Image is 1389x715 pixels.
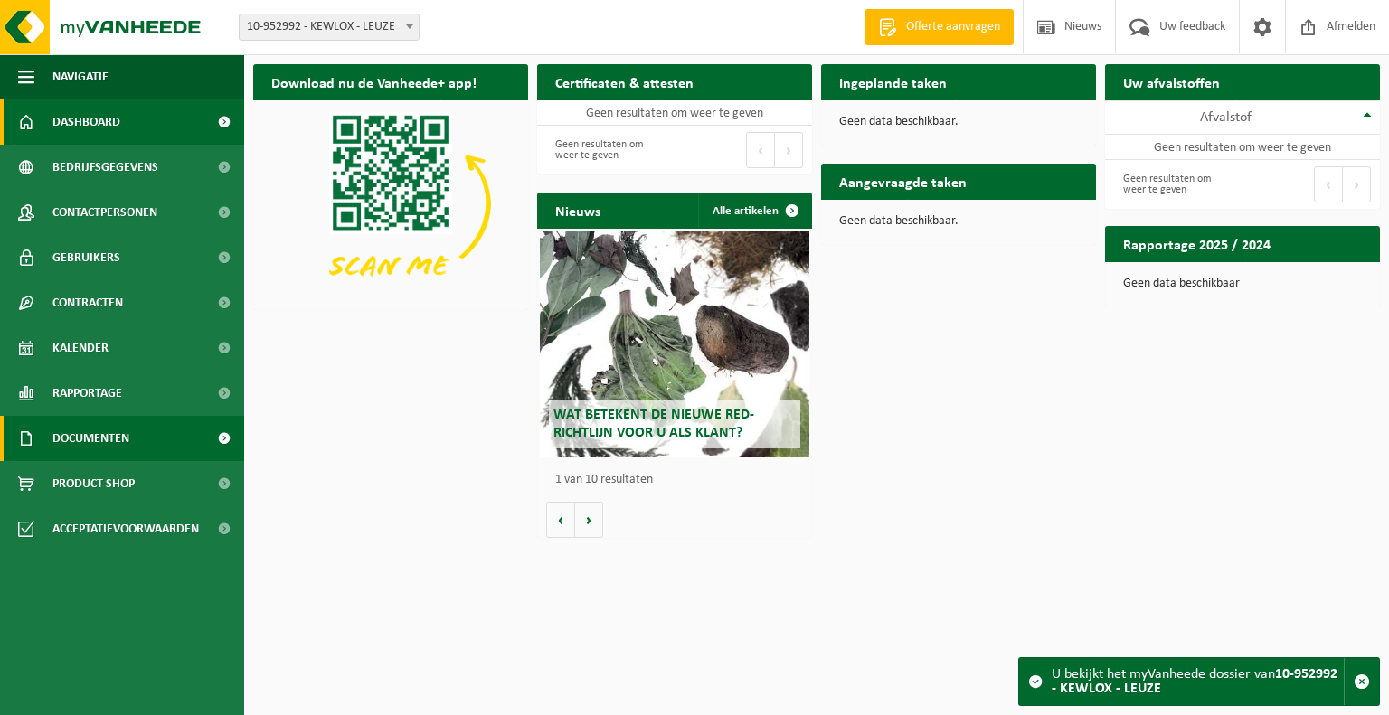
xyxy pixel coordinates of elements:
span: Product Shop [52,461,135,506]
span: Wat betekent de nieuwe RED-richtlijn voor u als klant? [553,408,754,439]
div: Geen resultaten om weer te geven [1114,165,1233,204]
h2: Uw afvalstoffen [1105,64,1238,99]
a: Offerte aanvragen [865,9,1014,45]
h2: Rapportage 2025 / 2024 [1105,226,1289,261]
h2: Aangevraagde taken [821,164,985,199]
span: Gebruikers [52,235,120,280]
span: Dashboard [52,99,120,145]
span: 10-952992 - KEWLOX - LEUZE [240,14,419,40]
span: Acceptatievoorwaarden [52,506,199,551]
button: Volgende [575,502,603,538]
div: U bekijkt het myVanheede dossier van [1052,658,1344,705]
h2: Nieuws [537,193,619,228]
a: Alle artikelen [698,193,810,229]
p: 1 van 10 resultaten [555,474,803,486]
span: Bedrijfsgegevens [52,145,158,190]
span: Contactpersonen [52,190,157,235]
h2: Download nu de Vanheede+ app! [253,64,495,99]
a: Bekijk rapportage [1245,261,1378,297]
span: 10-952992 - KEWLOX - LEUZE [239,14,420,41]
span: Navigatie [52,54,109,99]
h2: Ingeplande taken [821,64,965,99]
button: Previous [746,132,775,168]
td: Geen resultaten om weer te geven [537,100,812,126]
button: Next [775,132,803,168]
span: Rapportage [52,371,122,416]
span: Offerte aanvragen [902,18,1005,36]
button: Next [1343,166,1371,202]
p: Geen data beschikbaar [1123,278,1362,290]
button: Previous [1314,166,1343,202]
img: Download de VHEPlus App [253,100,528,306]
div: Geen resultaten om weer te geven [546,130,666,170]
button: Vorige [546,502,575,538]
span: Documenten [52,416,129,461]
span: Kalender [52,325,109,371]
strong: 10-952992 - KEWLOX - LEUZE [1052,667,1337,696]
span: Afvalstof [1200,110,1252,125]
a: Wat betekent de nieuwe RED-richtlijn voor u als klant? [540,231,809,457]
td: Geen resultaten om weer te geven [1105,135,1380,160]
span: Contracten [52,280,123,325]
h2: Certificaten & attesten [537,64,712,99]
p: Geen data beschikbaar. [839,116,1078,128]
p: Geen data beschikbaar. [839,215,1078,228]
